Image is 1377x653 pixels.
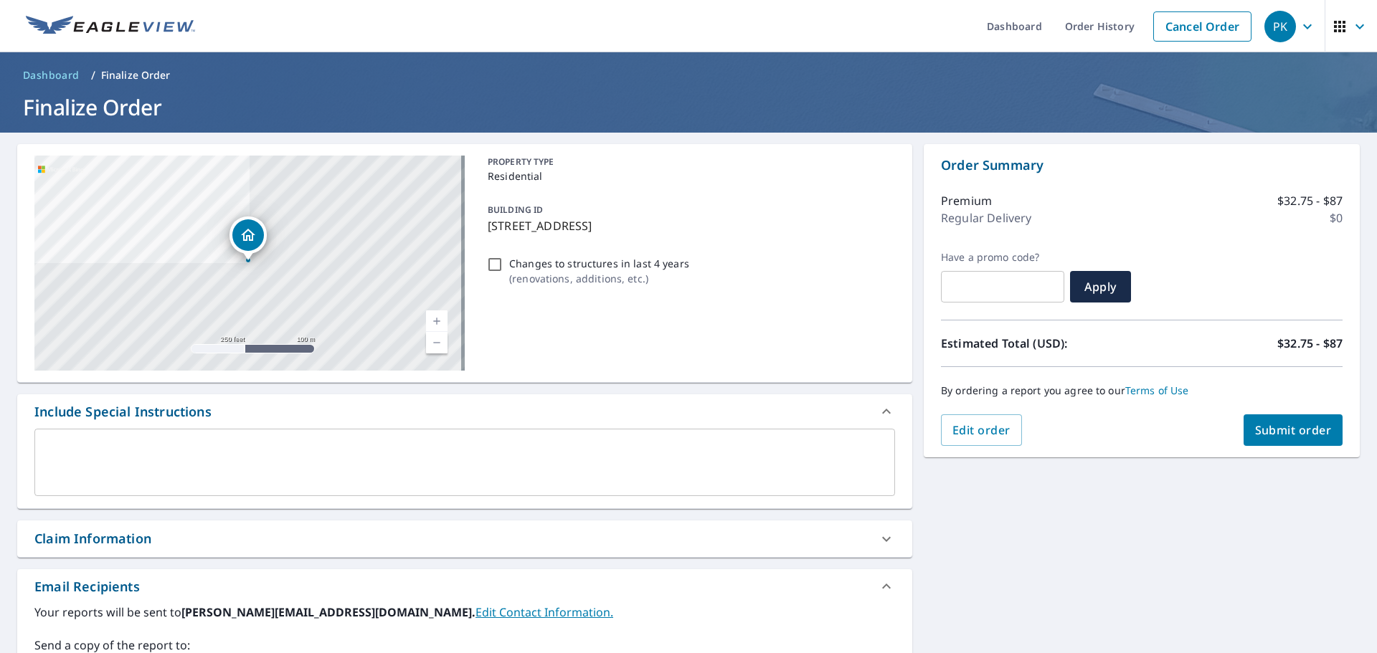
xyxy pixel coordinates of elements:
[229,216,267,261] div: Dropped pin, building 1, Residential property, 583 Lakeside Dr Lakehills, TX 78063
[1255,422,1332,438] span: Submit order
[509,271,689,286] p: ( renovations, additions, etc. )
[1330,209,1343,227] p: $0
[1277,192,1343,209] p: $32.75 - $87
[426,310,448,332] a: Current Level 17, Zoom In
[1244,414,1343,446] button: Submit order
[1070,271,1131,302] button: Apply
[941,251,1064,264] label: Have a promo code?
[1264,11,1296,42] div: PK
[1153,11,1251,42] a: Cancel Order
[17,520,912,557] div: Claim Information
[34,577,140,596] div: Email Recipients
[941,192,992,209] p: Premium
[101,68,171,82] p: Finalize Order
[941,384,1343,397] p: By ordering a report you agree to our
[509,256,689,271] p: Changes to structures in last 4 years
[17,394,912,429] div: Include Special Instructions
[1277,335,1343,352] p: $32.75 - $87
[952,422,1011,438] span: Edit order
[488,217,889,234] p: [STREET_ADDRESS]
[17,569,912,604] div: Email Recipients
[941,414,1022,446] button: Edit order
[941,335,1142,352] p: Estimated Total (USD):
[488,168,889,183] p: Residential
[1125,383,1189,397] a: Terms of Use
[23,68,80,82] span: Dashboard
[475,604,613,620] a: EditContactInfo
[1082,279,1120,295] span: Apply
[91,67,95,84] li: /
[488,156,889,168] p: PROPERTY TYPE
[26,16,195,37] img: EV Logo
[181,604,475,620] b: [PERSON_NAME][EMAIL_ADDRESS][DOMAIN_NAME].
[17,64,1360,87] nav: breadcrumb
[488,204,543,216] p: BUILDING ID
[34,402,212,421] div: Include Special Instructions
[34,529,151,548] div: Claim Information
[941,209,1031,227] p: Regular Delivery
[34,604,895,621] label: Your reports will be sent to
[426,332,448,353] a: Current Level 17, Zoom Out
[17,64,85,87] a: Dashboard
[941,156,1343,175] p: Order Summary
[17,92,1360,122] h1: Finalize Order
